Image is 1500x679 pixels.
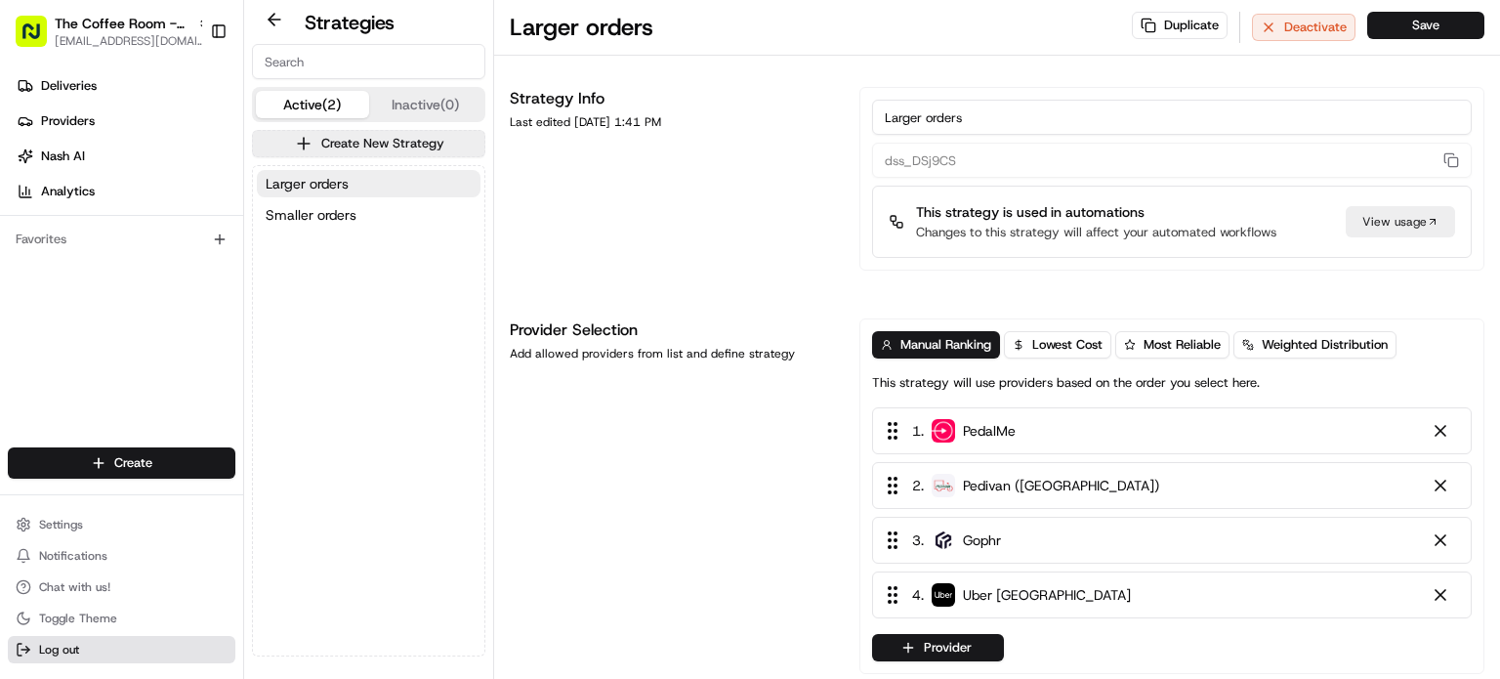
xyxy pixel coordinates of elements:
[510,346,836,361] div: Add allowed providers from list and define strategy
[872,634,1004,661] button: Provider
[185,283,313,303] span: API Documentation
[1346,206,1455,237] a: View usage
[510,87,836,110] h1: Strategy Info
[872,572,1472,618] div: 4. Uber [GEOGRAPHIC_DATA]
[55,14,189,33] button: The Coffee Room - [GEOGRAPHIC_DATA]
[510,114,836,130] div: Last edited [DATE] 1:41 PM
[8,141,243,172] a: Nash AI
[932,474,955,497] img: images
[66,206,247,222] div: We're available if you need us!
[51,126,322,147] input: Clear
[41,183,95,200] span: Analytics
[39,548,107,564] span: Notifications
[55,33,211,49] button: [EMAIL_ADDRESS][DOMAIN_NAME]
[510,318,836,342] h1: Provider Selection
[8,511,235,538] button: Settings
[252,44,485,79] input: Search
[114,454,152,472] span: Create
[20,187,55,222] img: 1736555255976-a54dd68f-1ca7-489b-9aae-adbdc363a1c4
[257,201,480,229] button: Smaller orders
[1032,336,1103,354] span: Lowest Cost
[1233,331,1396,359] button: Weighted Distribution
[881,420,1016,442] div: 1 .
[256,91,369,118] button: Active (2)
[8,106,243,137] a: Providers
[8,176,243,207] a: Analytics
[1144,336,1221,354] span: Most Reliable
[12,276,157,311] a: 📗Knowledge Base
[266,205,356,225] span: Smaller orders
[138,330,236,346] a: Powered byPylon
[41,148,85,165] span: Nash AI
[872,407,1472,454] div: 1. PedalMe
[932,529,955,552] img: gophr-logo.jpg
[1115,331,1229,359] button: Most Reliable
[369,91,482,118] button: Inactive (0)
[8,573,235,601] button: Chat with us!
[881,475,1159,496] div: 2 .
[305,9,395,36] h2: Strategies
[900,336,991,354] span: Manual Ranking
[510,12,653,43] h1: Larger orders
[881,584,1131,606] div: 4 .
[20,285,35,301] div: 📗
[39,642,79,658] span: Log out
[20,78,355,109] p: Welcome 👋
[8,8,202,55] button: The Coffee Room - [GEOGRAPHIC_DATA][EMAIL_ADDRESS][DOMAIN_NAME]
[20,20,59,59] img: Nash
[916,202,1276,222] p: This strategy is used in automations
[41,77,97,95] span: Deliveries
[872,374,1260,392] p: This strategy will use providers based on the order you select here.
[963,585,1131,605] span: Uber [GEOGRAPHIC_DATA]
[8,224,235,255] div: Favorites
[8,636,235,663] button: Log out
[252,130,485,157] button: Create New Strategy
[332,192,355,216] button: Start new chat
[963,421,1016,441] span: PedalMe
[1132,12,1228,39] button: Duplicate
[932,419,955,443] img: pedal_me.png
[39,611,117,626] span: Toggle Theme
[872,517,1472,564] div: 3. Gophr
[66,187,320,206] div: Start new chat
[8,542,235,570] button: Notifications
[194,331,236,346] span: Pylon
[1262,336,1388,354] span: Weighted Distribution
[1252,14,1355,41] button: Deactivate
[872,462,1472,509] div: 2. Pedivan ([GEOGRAPHIC_DATA])
[1004,331,1111,359] button: Lowest Cost
[266,174,349,193] span: Larger orders
[257,170,480,197] button: Larger orders
[932,583,955,607] img: uber-new-logo.jpeg
[39,283,149,303] span: Knowledge Base
[8,70,243,102] a: Deliveries
[881,530,1001,551] div: 3 .
[39,579,110,595] span: Chat with us!
[963,476,1159,495] span: Pedivan ([GEOGRAPHIC_DATA])
[165,285,181,301] div: 💻
[41,112,95,130] span: Providers
[157,276,321,311] a: 💻API Documentation
[8,447,235,479] button: Create
[1367,12,1484,39] button: Save
[39,517,83,532] span: Settings
[963,530,1001,550] span: Gophr
[916,224,1276,241] p: Changes to this strategy will affect your automated workflows
[8,605,235,632] button: Toggle Theme
[872,331,1000,359] button: Manual Ranking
